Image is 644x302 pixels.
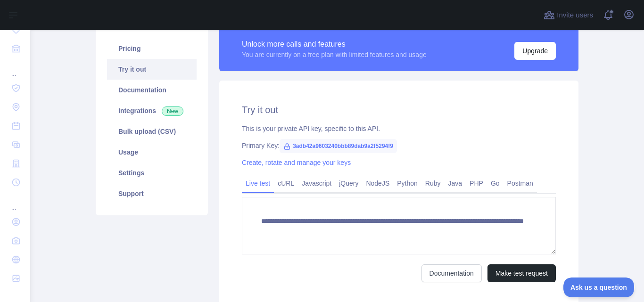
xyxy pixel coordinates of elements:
a: NodeJS [362,176,393,191]
a: jQuery [335,176,362,191]
a: Integrations New [107,100,197,121]
a: Create, rotate and manage your keys [242,159,351,166]
a: Python [393,176,421,191]
h2: Try it out [242,103,556,116]
a: Pricing [107,38,197,59]
a: Documentation [107,80,197,100]
a: Usage [107,142,197,163]
a: PHP [466,176,487,191]
a: Settings [107,163,197,183]
div: This is your private API key, specific to this API. [242,124,556,133]
div: Unlock more calls and features [242,39,427,50]
a: Documentation [421,264,482,282]
a: Java [445,176,466,191]
span: New [162,106,183,116]
iframe: Toggle Customer Support [563,278,635,297]
span: Invite users [557,10,593,21]
div: ... [8,59,23,78]
button: Upgrade [514,42,556,60]
a: Try it out [107,59,197,80]
a: Postman [504,176,537,191]
button: Invite users [542,8,595,23]
a: Go [487,176,504,191]
a: Javascript [298,176,335,191]
a: Support [107,183,197,204]
div: You are currently on a free plan with limited features and usage [242,50,427,59]
div: ... [8,193,23,212]
a: Live test [242,176,274,191]
a: Bulk upload (CSV) [107,121,197,142]
div: Primary Key: [242,141,556,150]
a: Ruby [421,176,445,191]
button: Make test request [487,264,556,282]
a: cURL [274,176,298,191]
span: 3adb42a9603240bbb89dab9a2f5294f9 [280,139,397,153]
